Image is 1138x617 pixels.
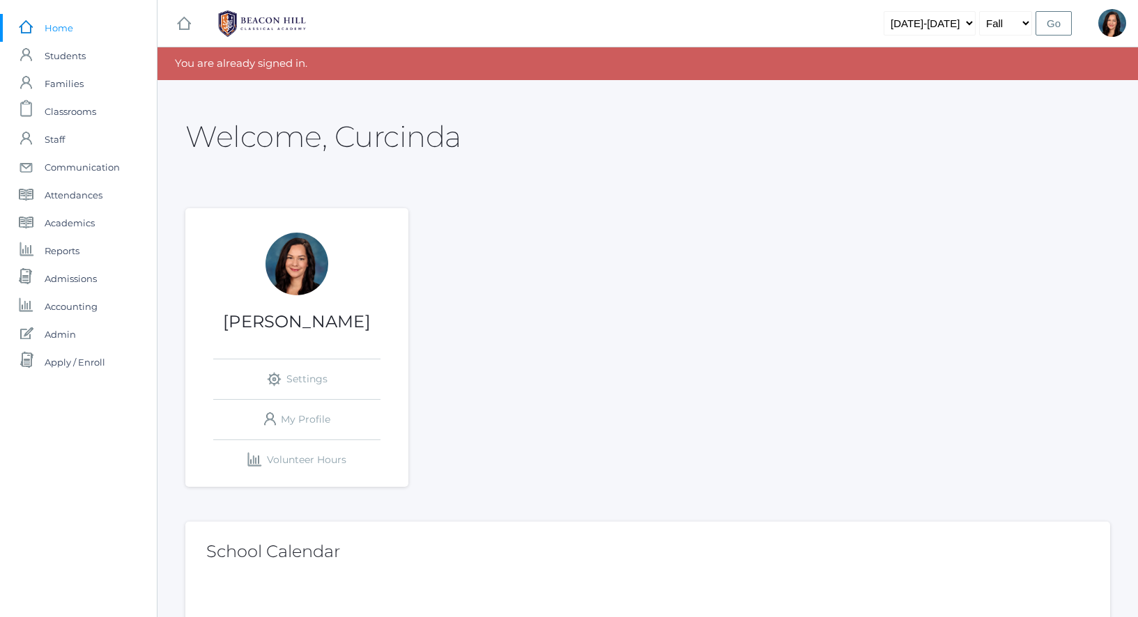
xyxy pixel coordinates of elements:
span: Home [45,14,73,42]
span: Admin [45,320,76,348]
span: Accounting [45,292,98,320]
span: Students [45,42,86,70]
span: Families [45,70,84,97]
span: Classrooms [45,97,96,125]
span: Attendances [45,181,102,209]
span: Admissions [45,265,97,292]
h2: Welcome, Curcinda [185,120,461,153]
a: My Profile [213,400,380,439]
span: Communication [45,153,120,181]
div: Curcinda Young [1098,9,1126,37]
h2: School Calendar [206,542,1089,561]
span: Staff [45,125,65,153]
input: Go [1036,11,1072,36]
h1: [PERSON_NAME] [185,313,408,331]
div: You are already signed in. [157,47,1138,80]
span: Apply / Enroll [45,348,105,376]
span: Academics [45,209,95,237]
a: Settings [213,359,380,399]
div: Curcinda Young [266,233,328,295]
a: Volunteer Hours [213,440,380,480]
span: Reports [45,237,79,265]
img: BHCALogos-05-308ed15e86a5a0abce9b8dd61676a3503ac9727e845dece92d48e8588c001991.png [210,6,314,41]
